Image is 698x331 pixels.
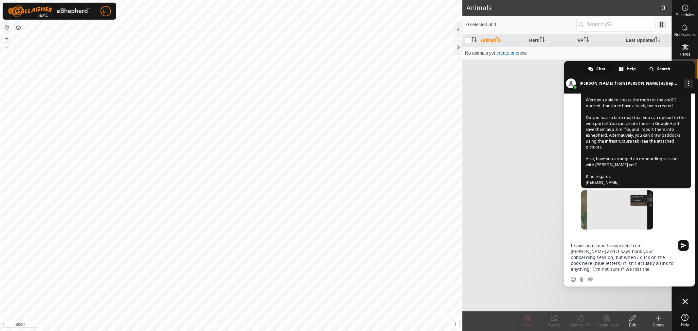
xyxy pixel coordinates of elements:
a: Privacy Policy [206,322,230,328]
span: LH [103,8,109,15]
div: Close chat [675,292,695,311]
p-sorticon: Activate to sort [496,38,501,43]
span: Help [681,323,689,327]
div: Edit [619,322,646,328]
button: Map Layers [14,24,22,32]
span: Help [627,64,636,74]
p-sorticon: Activate to sort [540,38,545,43]
button: – [3,43,11,51]
span: 0 [662,3,665,13]
div: Create [646,322,672,328]
span: Delete [522,323,534,327]
a: Contact Us [238,322,257,328]
span: i [455,322,456,327]
th: Last Updated [623,34,672,47]
img: Gallagher Logo [8,5,90,17]
span: 0 selected of 0 [466,21,576,28]
div: Chat [582,64,612,74]
span: Hi [PERSON_NAME], Were you able to create the mobs in the end? I noticed that three have already ... [586,85,686,185]
p-sorticon: Activate to sort [472,38,477,43]
div: Change VP [567,322,593,328]
a: Help [672,311,698,329]
button: i [452,321,459,328]
span: Search [657,64,671,74]
th: Animal [478,34,527,47]
input: Search (S) [576,18,655,31]
th: Herd [527,34,575,47]
div: Help [613,64,643,74]
td: No animals yet, now. [462,46,672,60]
div: Search [643,64,677,74]
button: + [3,34,11,42]
span: create one [497,50,518,56]
span: Send [678,240,689,251]
h2: Animals [466,4,662,12]
span: Notifications [674,33,696,37]
p-sorticon: Activate to sort [584,38,589,43]
div: Change Herd [593,322,619,328]
button: Reset Map [3,24,11,31]
span: Send a file [579,277,584,282]
span: Insert an emoji [571,277,576,282]
p-sorticon: Activate to sort [655,38,660,43]
th: VP [575,34,623,47]
span: Herds [680,52,690,56]
span: Schedules [676,13,694,17]
span: Audio message [588,277,593,282]
span: Chat [597,64,606,74]
textarea: Compose your message... [571,243,674,272]
div: More channels [684,79,693,88]
div: Tracks [541,322,567,328]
